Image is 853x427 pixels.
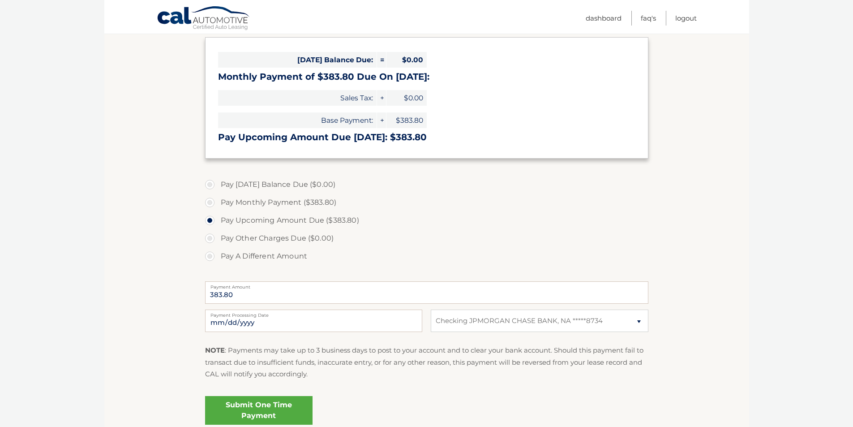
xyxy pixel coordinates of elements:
span: $0.00 [386,90,427,106]
label: Pay [DATE] Balance Due ($0.00) [205,176,648,194]
h3: Monthly Payment of $383.80 Due On [DATE]: [218,71,635,82]
label: Pay Monthly Payment ($383.80) [205,194,648,211]
h3: Pay Upcoming Amount Due [DATE]: $383.80 [218,132,635,143]
span: + [377,112,386,128]
span: + [377,90,386,106]
label: Pay A Different Amount [205,247,648,265]
input: Payment Date [205,310,422,332]
span: Base Payment: [218,112,377,128]
span: [DATE] Balance Due: [218,52,377,68]
span: Sales Tax: [218,90,377,106]
input: Payment Amount [205,281,648,304]
span: $383.80 [386,112,427,128]
strong: NOTE [205,346,225,354]
a: FAQ's [641,11,656,26]
a: Logout [675,11,697,26]
span: $0.00 [386,52,427,68]
p: : Payments may take up to 3 business days to post to your account and to clear your bank account.... [205,345,648,380]
a: Submit One Time Payment [205,396,313,425]
span: = [377,52,386,68]
label: Pay Other Charges Due ($0.00) [205,229,648,247]
a: Dashboard [586,11,622,26]
a: Cal Automotive [157,6,251,32]
label: Payment Amount [205,281,648,289]
label: Payment Processing Date [205,310,422,317]
label: Pay Upcoming Amount Due ($383.80) [205,211,648,229]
